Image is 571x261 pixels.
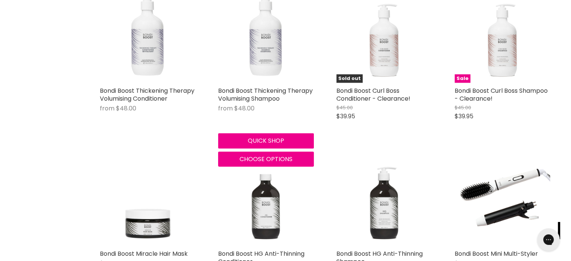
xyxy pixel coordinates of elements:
span: Sale [455,74,470,83]
button: Quick shop [218,133,314,148]
span: $48.00 [234,104,255,113]
a: Bondi Boost Curl Boss Conditioner - Clearance! [336,86,410,103]
a: Bondi Boost Thickening Therapy Volumising Conditioner [100,86,194,103]
span: from [100,104,115,113]
span: Choose options [240,155,292,163]
a: Bondi Boost Mini Multi-Styler [455,249,538,258]
span: $48.00 [116,104,136,113]
span: $45.00 [455,104,471,111]
span: $39.95 [336,112,355,121]
span: from [218,104,233,113]
a: Bondi Boost Thickening Therapy Volumising Shampoo [218,86,313,103]
img: Bondi Boost Mini Multi-Styler [455,150,550,246]
span: Sold out [336,74,363,83]
img: Bondi Boost HG Anti-Thinning Conditioner [218,150,314,246]
a: Bondi Boost Curl Boss Shampoo - Clearance! [455,86,548,103]
span: $39.95 [455,112,473,121]
span: $45.00 [336,104,353,111]
img: Bondi Boost HG Anti-Thinning Shampoo [336,150,432,246]
iframe: Gorgias live chat messenger [533,226,563,253]
img: Bondi Boost Miracle Hair Mask [100,150,196,246]
a: Bondi Boost Miracle Hair Mask [100,249,188,258]
button: Choose options [218,152,314,167]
